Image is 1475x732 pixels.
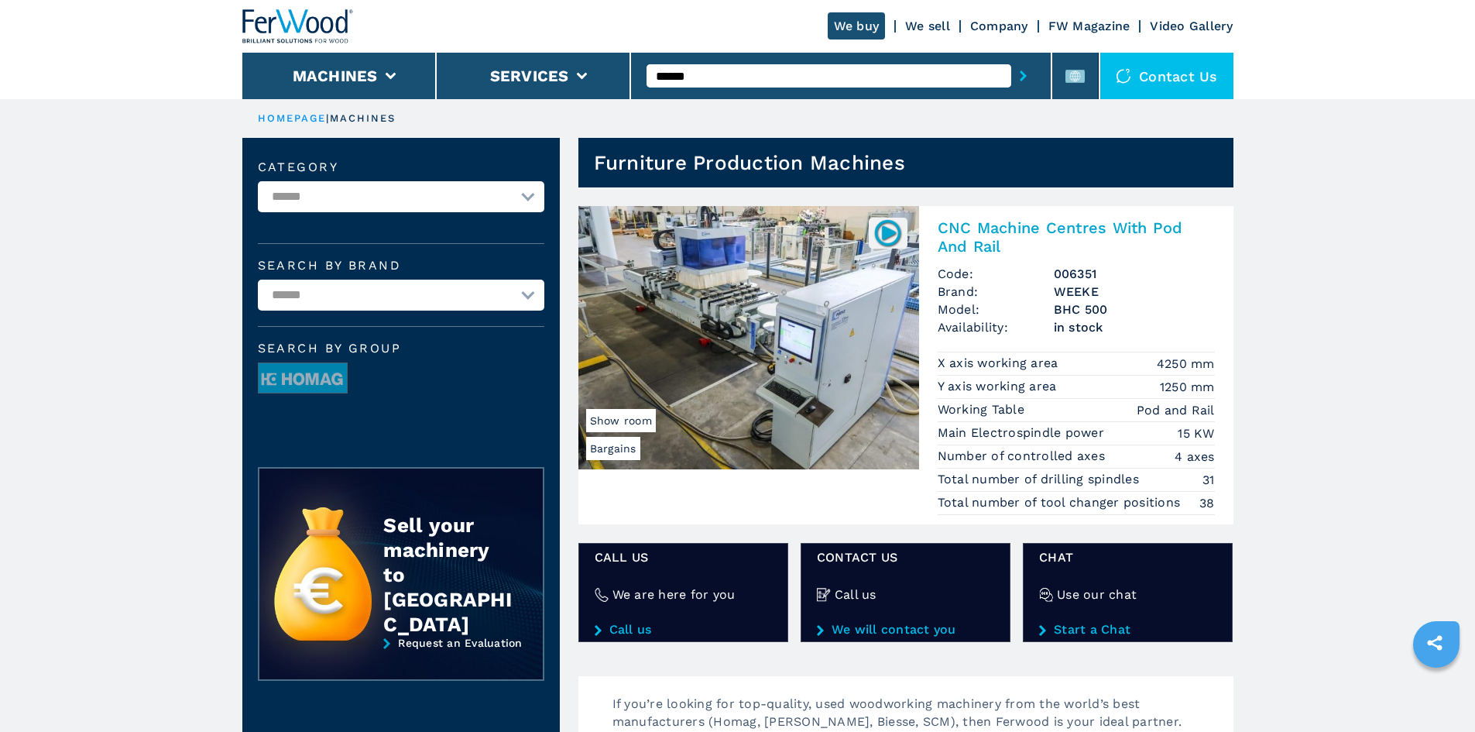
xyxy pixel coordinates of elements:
img: CNC Machine Centres With Pod And Rail WEEKE BHC 500 [578,206,919,469]
iframe: Chat [1409,662,1463,720]
h3: WEEKE [1054,283,1215,301]
button: Services [490,67,569,85]
em: 1250 mm [1160,378,1215,396]
img: Call us [817,588,831,602]
em: 4 axes [1175,448,1215,466]
h4: We are here for you [612,586,736,603]
span: Chat [1039,548,1216,566]
h4: Call us [835,586,876,603]
img: Contact us [1116,68,1131,84]
button: Machines [293,67,378,85]
p: Number of controlled axes [938,448,1110,465]
a: FW Magazine [1048,19,1130,33]
a: Video Gallery [1150,19,1233,33]
a: sharethis [1415,624,1454,662]
img: image [259,363,347,394]
img: We are here for you [595,588,609,602]
em: 31 [1202,471,1215,489]
a: HOMEPAGE [258,112,327,124]
div: Sell your machinery to [GEOGRAPHIC_DATA] [383,513,512,637]
span: in stock [1054,318,1215,336]
img: Use our chat [1039,588,1053,602]
span: Show room [586,409,656,432]
a: Call us [595,623,772,637]
em: 38 [1199,494,1215,512]
a: Request an Evaluation [258,637,544,692]
h3: 006351 [1054,265,1215,283]
a: CNC Machine Centres With Pod And Rail WEEKE BHC 500BargainsShow room006351CNC Machine Centres Wit... [578,206,1233,524]
a: We sell [905,19,950,33]
span: Availability: [938,318,1054,336]
p: Y axis working area [938,378,1061,395]
p: Total number of drilling spindles [938,471,1144,488]
p: machines [330,112,396,125]
label: Category [258,161,544,174]
em: 15 KW [1178,424,1214,442]
button: submit-button [1011,58,1035,94]
span: Search by group [258,342,544,355]
span: Call us [595,548,772,566]
span: Bargains [586,437,640,460]
p: Working Table [938,401,1029,418]
img: 006351 [873,218,903,248]
span: Model: [938,301,1054,318]
h1: Furniture Production Machines [594,150,905,175]
em: Pod and Rail [1137,401,1215,419]
h3: BHC 500 [1054,301,1215,318]
a: We will contact you [817,623,994,637]
span: | [326,112,329,124]
span: Code: [938,265,1054,283]
a: Start a Chat [1039,623,1216,637]
a: Company [970,19,1028,33]
p: X axis working area [938,355,1062,372]
a: We buy [828,12,886,40]
span: CONTACT US [817,548,994,566]
p: Total number of tool changer positions [938,494,1185,511]
h4: Use our chat [1057,586,1137,603]
h2: CNC Machine Centres With Pod And Rail [938,218,1215,256]
div: Contact us [1100,53,1233,99]
p: Main Electrospindle power [938,424,1109,442]
img: Ferwood [242,9,354,43]
span: Brand: [938,283,1054,301]
label: Search by brand [258,259,544,272]
em: 4250 mm [1157,355,1215,373]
